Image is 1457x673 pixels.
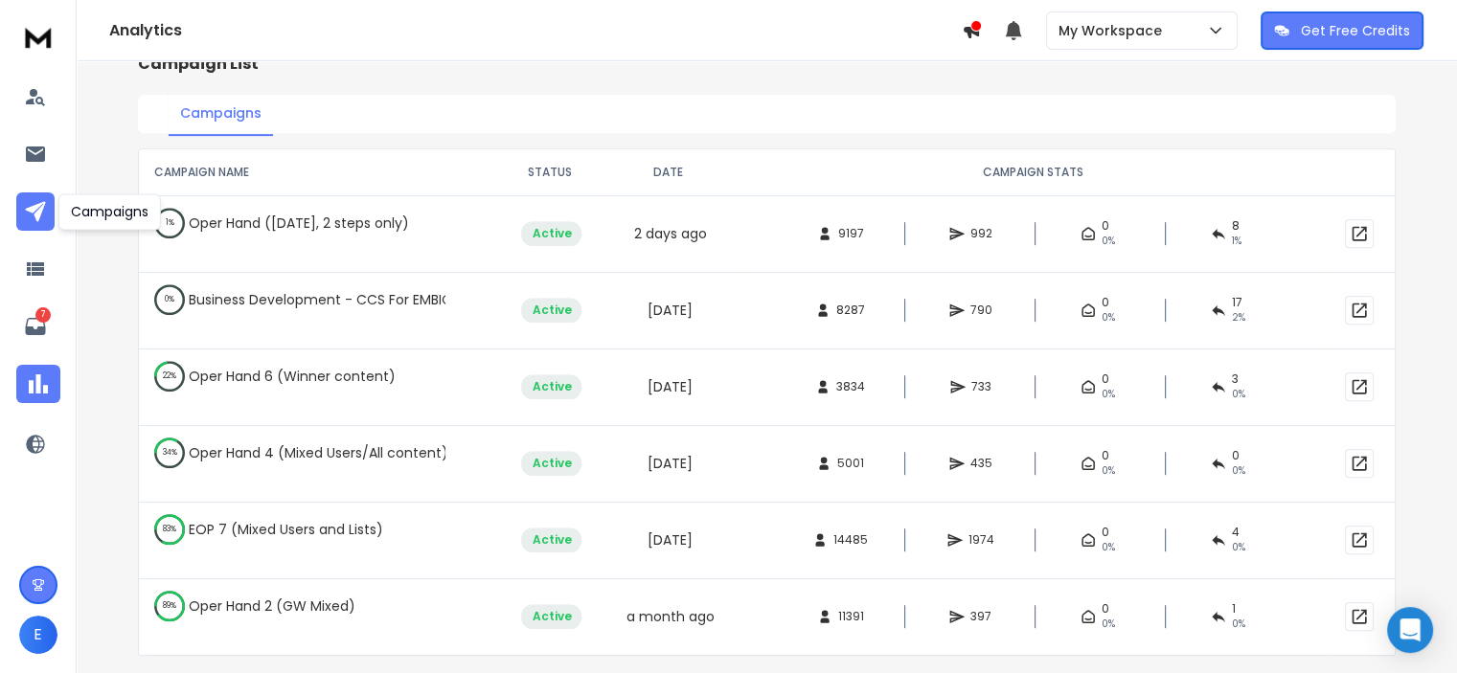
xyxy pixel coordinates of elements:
span: 0 [1102,525,1109,540]
p: 89 % [163,596,176,616]
img: logo [19,19,57,55]
span: 11391 [838,609,864,624]
p: 83 % [163,520,176,539]
div: Active [521,298,581,323]
td: Business Development - CCS For EMBIOS [139,273,445,326]
span: 733 [971,379,991,394]
button: Campaigns [169,92,273,136]
span: 0 [1102,371,1109,387]
h1: Analytics [109,19,962,42]
span: 0 [1102,448,1109,463]
th: CAMPAIGN STATS [736,149,1330,195]
p: 22 % [163,367,176,386]
td: a month ago [601,578,736,655]
span: 4 [1232,525,1240,540]
h2: Campaign List [138,53,1396,76]
td: [DATE] [601,502,736,578]
td: EOP 7 (Mixed Users and Lists) [139,503,445,556]
span: 2 % [1232,310,1245,325]
span: 0% [1102,310,1115,325]
p: 1 % [166,213,174,233]
div: Campaigns [58,193,161,230]
td: Oper Hand 4 (Mixed Users/All content) [139,426,445,480]
span: 0% [1102,617,1115,632]
span: 0 [1102,218,1109,234]
a: 7 [16,307,55,346]
span: 0 % [1232,463,1245,479]
button: E [19,616,57,654]
div: Active [521,451,581,476]
p: My Workspace [1059,21,1170,40]
div: Active [521,527,581,552]
p: 7 [35,307,51,323]
span: 1 [1232,601,1236,617]
td: [DATE] [601,272,736,348]
td: 2 days ago [601,195,736,272]
div: Open Intercom Messenger [1387,607,1433,653]
span: 0 % [1232,617,1245,632]
p: 34 % [163,443,177,462]
span: 435 [970,456,992,471]
button: Get Free Credits [1261,11,1423,50]
span: 992 [970,226,992,241]
p: Get Free Credits [1301,21,1410,40]
span: 14485 [833,532,868,548]
span: 3 [1232,371,1239,387]
td: Oper Hand ([DATE], 2 steps only) [139,196,445,250]
span: 3834 [836,379,865,394]
span: 0 [1102,295,1109,310]
span: 0 % [1232,540,1245,555]
td: Oper Hand 2 (GW Mixed) [139,579,445,633]
span: 0 % [1232,387,1245,402]
div: Active [521,221,581,246]
span: 5001 [837,456,864,471]
div: Active [521,604,581,629]
span: 790 [970,303,992,318]
span: 0 [1102,601,1109,617]
span: 8 [1232,218,1240,234]
th: CAMPAIGN NAME [139,149,499,195]
span: 0% [1102,463,1115,479]
span: 0 [1232,448,1240,463]
div: Active [521,374,581,399]
th: DATE [601,149,736,195]
span: 8287 [836,303,865,318]
span: 1974 [968,532,994,548]
td: [DATE] [601,348,736,425]
span: 0% [1102,540,1115,555]
th: STATUS [499,149,602,195]
span: 17 [1232,295,1242,310]
td: Oper Hand 6 (Winner content) [139,349,445,403]
span: 397 [970,609,991,624]
span: 1 % [1232,234,1241,249]
span: 0% [1102,234,1115,249]
span: 9197 [838,226,864,241]
td: [DATE] [601,425,736,502]
p: 0 % [165,290,174,309]
span: 0% [1102,387,1115,402]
